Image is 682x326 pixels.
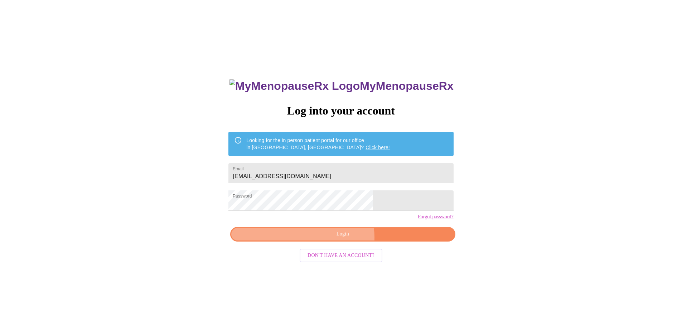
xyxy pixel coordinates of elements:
[298,252,384,258] a: Don't have an account?
[230,227,455,242] button: Login
[300,249,382,263] button: Don't have an account?
[229,79,454,93] h3: MyMenopauseRx
[308,251,374,260] span: Don't have an account?
[246,134,390,154] div: Looking for the in person patient portal for our office in [GEOGRAPHIC_DATA], [GEOGRAPHIC_DATA]?
[418,214,454,220] a: Forgot password?
[366,145,390,150] a: Click here!
[229,79,360,93] img: MyMenopauseRx Logo
[228,104,453,117] h3: Log into your account
[238,230,447,239] span: Login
